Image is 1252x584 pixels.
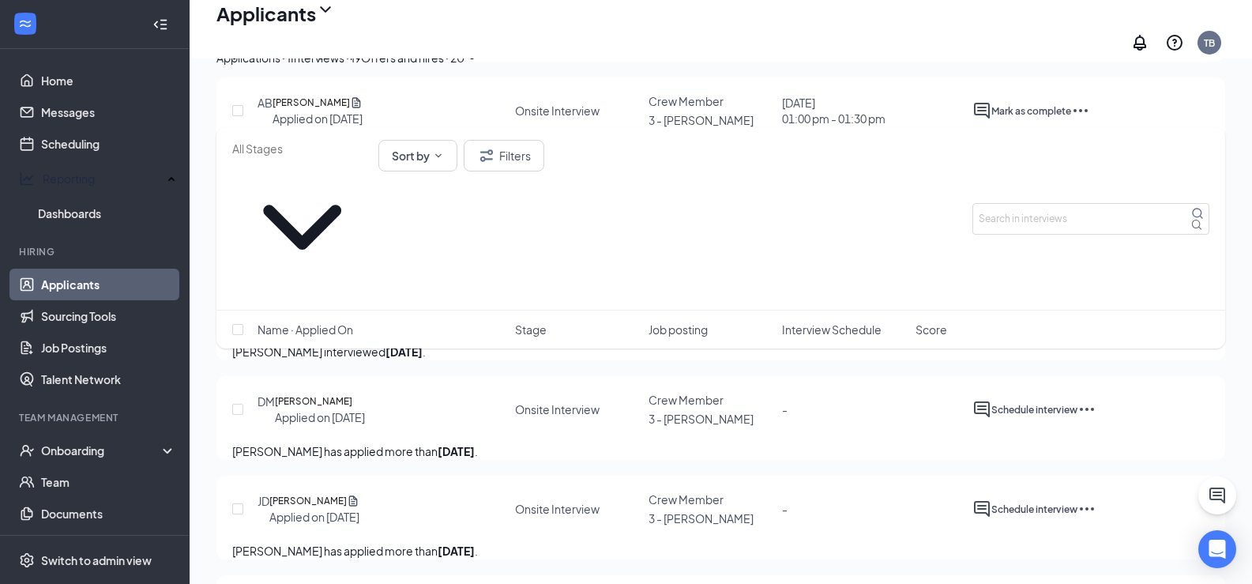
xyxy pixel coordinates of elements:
span: Crew Member [649,393,724,407]
span: Crew Member [649,492,724,507]
a: Applicants [41,269,176,300]
a: Scheduling [41,128,176,160]
button: Sort byChevronDown [378,140,457,171]
p: [PERSON_NAME] has applied more than . [232,443,1209,460]
span: Sort by [392,150,430,161]
svg: ChevronDown [232,157,372,297]
button: ChatActive [1198,477,1236,514]
div: Applied on [DATE] [275,409,365,425]
svg: QuestionInfo [1165,33,1184,52]
span: Job posting [649,322,708,337]
div: Onboarding [41,443,163,458]
input: Search in interviews [972,203,1209,235]
div: Team Management [19,411,173,424]
span: Schedule interview [991,503,1077,515]
div: TB [1204,36,1215,50]
svg: ChevronDown [433,150,444,161]
h5: [PERSON_NAME] [269,493,347,509]
div: Reporting [43,171,163,187]
input: All Stages [232,140,372,157]
h5: [PERSON_NAME] [275,394,352,409]
div: Open Intercom Messenger [1198,530,1236,568]
a: Surveys [41,529,176,561]
button: Filter Filters [464,140,544,171]
b: [DATE] [438,444,475,458]
svg: ActiveChat [972,499,991,518]
div: Hiring [19,245,173,258]
span: Name · Applied On [258,322,353,337]
p: [PERSON_NAME] has applied more than . [232,542,1209,560]
svg: Settings [19,552,35,568]
svg: WorkstreamLogo [17,16,33,32]
div: JD [258,493,269,509]
span: Schedule interview [991,404,1077,416]
div: Onsite Interview [515,401,600,417]
button: Schedule interview [991,400,1077,419]
a: Home [41,65,176,96]
div: DM [258,394,275,409]
a: Talent Network [41,364,176,395]
div: Switch to admin view [41,552,152,568]
a: Team [41,466,176,498]
a: Job Postings [41,332,176,364]
svg: UserCheck [19,443,35,458]
svg: Ellipses [1077,400,1096,419]
p: 3 - [PERSON_NAME] [649,411,773,427]
svg: Notifications [1130,33,1149,52]
a: Sourcing Tools [41,300,176,332]
svg: ActiveChat [972,400,991,419]
div: Onsite Interview [515,501,600,517]
a: Documents [41,498,176,529]
a: Dashboards [38,198,176,229]
span: Interview Schedule [782,322,882,337]
svg: Ellipses [1077,499,1096,518]
a: Messages [41,96,176,128]
span: - [782,502,788,516]
button: Schedule interview [991,499,1077,518]
svg: Analysis [19,171,35,187]
svg: Filter [477,146,496,165]
span: - [782,402,788,416]
svg: ChatActive [1208,486,1227,505]
p: 3 - [PERSON_NAME] [649,511,773,526]
div: Applied on [DATE] [269,509,359,525]
svg: Collapse [152,17,168,32]
b: [DATE] [438,544,475,558]
svg: MagnifyingGlass [1191,207,1204,220]
svg: Document [347,493,359,509]
span: Stage [515,322,547,337]
span: Score [916,322,947,337]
